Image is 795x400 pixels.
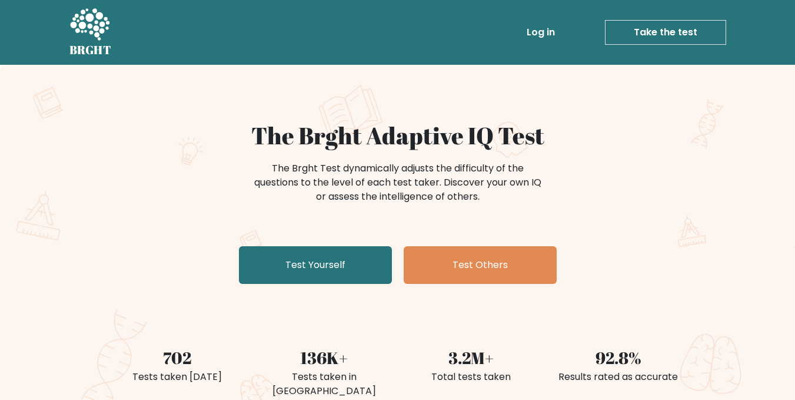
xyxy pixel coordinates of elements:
div: Results rated as accurate [552,370,685,384]
a: BRGHT [69,5,112,60]
h1: The Brght Adaptive IQ Test [111,121,685,150]
div: The Brght Test dynamically adjusts the difficulty of the questions to the level of each test take... [251,161,545,204]
div: 3.2M+ [405,345,538,370]
div: Tests taken in [GEOGRAPHIC_DATA] [258,370,391,398]
div: 136K+ [258,345,391,370]
a: Take the test [605,20,726,45]
h5: BRGHT [69,43,112,57]
div: Tests taken [DATE] [111,370,244,384]
div: Total tests taken [405,370,538,384]
div: 702 [111,345,244,370]
a: Test Others [404,246,557,284]
a: Log in [522,21,560,44]
a: Test Yourself [239,246,392,284]
div: 92.8% [552,345,685,370]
